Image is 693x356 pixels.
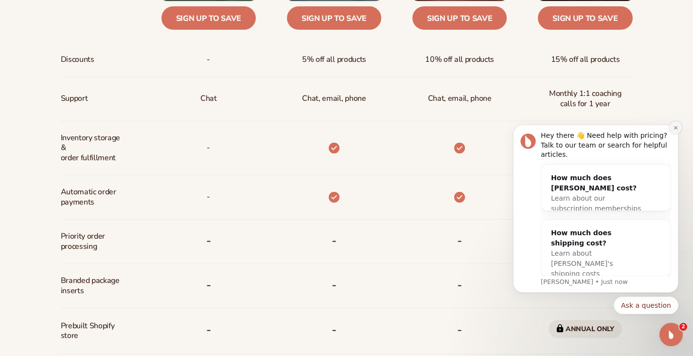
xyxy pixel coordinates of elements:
[302,51,366,69] span: 5% off all products
[206,322,211,337] b: -
[679,323,687,331] span: 2
[206,277,211,293] b: -
[302,90,366,108] p: Chat, email, phone
[207,51,210,69] span: -
[332,233,337,248] b: -
[61,51,94,69] span: Discounts
[428,90,492,108] span: Chat, email, phone
[498,102,693,330] iframe: Intercom notifications message
[287,6,381,30] a: Sign up to save
[551,51,620,69] span: 15% off all products
[412,6,507,30] a: Sign up to save
[425,51,494,69] span: 10% off all products
[546,85,624,113] span: Monthly 1:1 coaching calls for 1 year
[659,323,683,346] iframe: Intercom live chat
[61,317,125,345] span: Prebuilt Shopify store
[200,90,217,108] p: Chat
[61,90,88,108] span: Support
[61,227,125,256] span: Priority order processing
[332,322,337,337] b: -
[457,322,462,337] b: -
[207,188,210,206] span: -
[61,183,125,211] span: Automatic order payments
[61,272,125,300] span: Branded package inserts
[61,129,125,167] span: Inventory storage & order fulfillment
[206,233,211,248] b: -
[457,277,462,293] b: -
[161,6,256,30] a: Sign up to save
[457,233,462,248] b: -
[207,139,210,157] span: -
[538,6,632,30] a: Sign up to save
[332,277,337,293] b: -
